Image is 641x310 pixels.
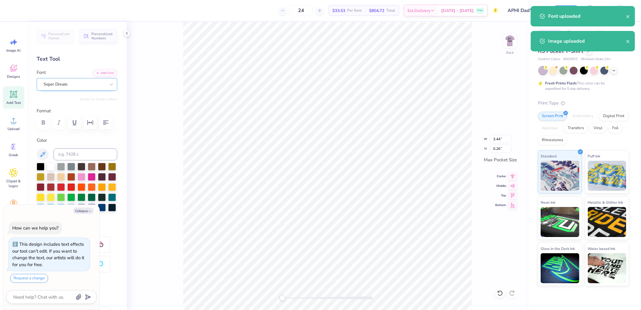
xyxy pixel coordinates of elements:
span: Top [495,193,506,198]
div: Vinyl [590,124,606,133]
label: Color [37,137,117,144]
span: Per Item [347,8,362,14]
img: Puff Ink [588,161,627,191]
img: Glow in the Dark Ink [541,253,579,283]
span: Metallic & Glitter Ink [588,199,623,205]
label: Font [37,69,46,76]
input: – – [289,5,313,16]
div: Accessibility label [279,295,285,301]
strong: Fresh Prints Flash: [545,81,577,86]
img: Neon Ink [541,207,579,237]
span: Neon Ink [541,199,555,205]
img: Standard [541,161,579,191]
span: Center [495,174,506,179]
span: $33.53 [332,8,345,14]
div: Transfers [564,124,588,133]
span: Est. Delivery [407,8,430,14]
button: Personalized Names [37,29,74,43]
span: Bottom [495,203,506,208]
div: Font uploaded [548,13,626,20]
span: Total [386,8,395,14]
img: Michael Galon [614,5,626,17]
span: Greek [9,153,18,157]
span: Clipart & logos [4,179,23,188]
span: Glow in the Dark Ink [541,245,575,252]
input: e.g. 7428 c [53,148,117,160]
span: Personalized Names [48,32,71,40]
div: Screen Print [538,112,567,121]
input: Untitled Design [503,5,547,17]
button: Switch to Greek Letters [80,97,117,102]
span: Middle [495,184,506,188]
div: This design includes text effects our tool can't edit. If you want to change the text, our artist... [12,241,84,268]
a: MG [603,5,629,17]
img: Water based Ink [588,253,627,283]
button: Request a change [10,274,48,283]
span: Designs [7,74,20,79]
span: Image AI [7,48,21,53]
span: Personalized Numbers [91,32,114,40]
span: Water based Ink [588,245,615,252]
span: Standard [541,153,557,159]
span: Comfort Colors [538,57,560,62]
label: Format [37,108,117,114]
button: Personalized Numbers [80,29,117,43]
span: Free [477,8,483,13]
button: close [626,38,630,45]
div: Embroidery [569,112,597,121]
div: Rhinestones [538,136,567,145]
div: Digital Print [599,112,628,121]
button: Add Font [93,69,117,77]
button: Collapse [73,208,93,214]
span: [DATE] - [DATE] [441,8,474,14]
div: Image uploaded [548,38,626,45]
img: Back [504,35,516,47]
img: Metallic & Glitter Ink [588,207,627,237]
div: Back [506,50,514,55]
span: Puff Ink [588,153,600,159]
span: Minimum Order: 24 + [581,57,611,62]
div: Foil [608,124,622,133]
div: This color can be expedited for 5 day delivery. [545,81,619,91]
div: How can we help you? [12,225,59,231]
div: Text Tool [37,55,117,63]
span: # 6030CC [563,57,578,62]
button: close [626,13,630,20]
span: $804.72 [369,8,384,14]
span: Add Text [6,100,21,105]
div: Applique [538,124,562,133]
span: Upload [8,126,20,131]
div: Print Type [538,100,629,107]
